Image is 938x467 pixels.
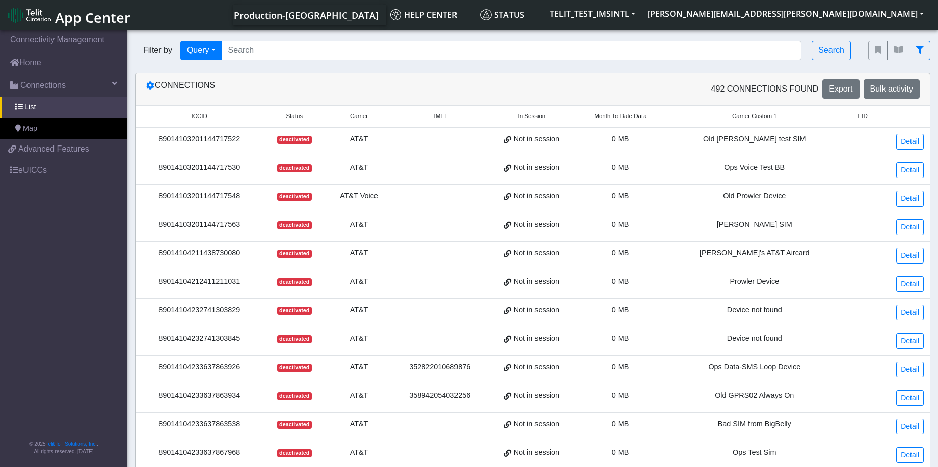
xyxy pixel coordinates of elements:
[896,191,924,207] a: Detail
[192,112,207,121] span: ICCID
[896,134,924,150] a: Detail
[544,5,641,23] button: TELIT_TEST_IMSINTL
[896,276,924,292] a: Detail
[277,164,312,172] span: deactivated
[612,220,629,228] span: 0 MB
[896,447,924,463] a: Detail
[612,277,629,285] span: 0 MB
[8,4,129,26] a: App Center
[142,333,257,344] div: 89014104232741303845
[612,249,629,257] span: 0 MB
[671,219,838,230] div: [PERSON_NAME] SIM
[671,276,838,287] div: Prowler Device
[480,9,524,20] span: Status
[135,44,180,56] span: Filter by
[671,447,838,458] div: Ops Test Sim
[612,391,629,399] span: 0 MB
[286,112,303,121] span: Status
[332,362,386,373] div: AT&T
[277,278,312,286] span: deactivated
[868,41,930,60] div: fitlers menu
[896,162,924,178] a: Detail
[23,123,37,134] span: Map
[514,447,559,458] span: Not in session
[514,191,559,202] span: Not in session
[8,7,51,23] img: logo-telit-cinterion-gw-new.png
[514,134,559,145] span: Not in session
[142,191,257,202] div: 89014103201144717548
[142,419,257,430] div: 89014104233637863538
[142,276,257,287] div: 89014104212411211031
[671,362,838,373] div: Ops Data-SMS Loop Device
[896,248,924,264] a: Detail
[332,419,386,430] div: AT&T
[222,41,802,60] input: Search...
[350,112,368,121] span: Carrier
[277,136,312,144] span: deactivated
[812,41,851,60] button: Search
[138,79,533,99] div: Connections
[142,134,257,145] div: 89014103201144717522
[671,390,838,401] div: Old GPRS02 Always On
[390,9,401,20] img: knowledge.svg
[277,250,312,258] span: deactivated
[671,248,838,259] div: [PERSON_NAME]'s AT&T Aircard
[24,102,36,113] span: List
[514,219,559,230] span: Not in session
[896,390,924,406] a: Detail
[434,112,446,121] span: IMEI
[332,390,386,401] div: AT&T
[671,134,838,145] div: Old [PERSON_NAME] test SIM
[612,334,629,342] span: 0 MB
[277,221,312,229] span: deactivated
[671,162,838,173] div: Ops Voice Test BB
[332,162,386,173] div: AT&T
[480,9,492,20] img: status.svg
[277,193,312,201] span: deactivated
[518,112,546,121] span: In Session
[612,448,629,456] span: 0 MB
[142,305,257,316] div: 89014104232741303829
[55,8,130,27] span: App Center
[332,191,386,202] div: AT&T Voice
[234,9,379,21] span: Production-[GEOGRAPHIC_DATA]
[46,441,97,447] a: Telit IoT Solutions, Inc.
[332,305,386,316] div: AT&T
[332,276,386,287] div: AT&T
[514,276,559,287] span: Not in session
[277,421,312,429] span: deactivated
[612,135,629,143] span: 0 MB
[142,362,257,373] div: 89014104233637863926
[514,362,559,373] span: Not in session
[180,41,222,60] button: Query
[612,192,629,200] span: 0 MB
[332,134,386,145] div: AT&T
[142,219,257,230] div: 89014103201144717563
[671,305,838,316] div: Device not found
[277,392,312,400] span: deactivated
[514,419,559,430] span: Not in session
[514,333,559,344] span: Not in session
[142,390,257,401] div: 89014104233637863934
[864,79,920,99] button: Bulk activity
[822,79,859,99] button: Export
[896,219,924,235] a: Detail
[829,84,852,93] span: Export
[398,362,481,373] div: 352822010689876
[142,248,257,259] div: 89014104211438730080
[332,248,386,259] div: AT&T
[858,112,868,121] span: EID
[18,143,89,155] span: Advanced Features
[671,419,838,430] div: Bad SIM from BigBelly
[612,306,629,314] span: 0 MB
[233,5,378,25] a: Your current platform instance
[671,333,838,344] div: Device not found
[398,390,481,401] div: 358942054032256
[277,449,312,457] span: deactivated
[671,191,838,202] div: Old Prowler Device
[142,162,257,173] div: 89014103201144717530
[612,363,629,371] span: 0 MB
[20,79,66,92] span: Connections
[332,333,386,344] div: AT&T
[476,5,544,25] a: Status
